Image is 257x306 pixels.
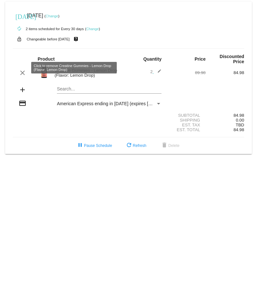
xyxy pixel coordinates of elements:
[44,14,60,18] small: ( )
[46,14,58,18] a: Change
[85,27,100,31] small: ( )
[15,12,23,20] mat-icon: [DATE]
[195,56,206,62] strong: Price
[154,69,161,77] mat-icon: edit
[57,87,161,92] input: Search...
[76,142,84,149] mat-icon: pause
[57,101,161,106] mat-select: Payment Method
[19,86,26,94] mat-icon: add
[125,143,146,148] span: Refresh
[167,70,206,75] div: 89.98
[27,37,70,41] small: Changeable before [DATE]
[38,66,50,79] img: Image-1-Creatine-Gummies-Roman-Berezecky_optimized.png
[167,113,206,118] div: Subtotal
[167,127,206,132] div: Est. Total
[120,140,151,151] button: Refresh
[38,56,55,62] strong: Product
[234,127,244,132] span: 84.98
[161,142,168,149] mat-icon: delete
[86,27,99,31] a: Change
[76,143,112,148] span: Pause Schedule
[155,140,185,151] button: Delete
[167,118,206,123] div: Shipping
[143,56,161,62] strong: Quantity
[51,68,129,78] div: Creatine Gummies - Lemon Drop (Flavor: Lemon Drop)
[57,101,197,106] span: American Express ending in [DATE] (expires [CREDIT_CARD_DATA])
[125,142,133,149] mat-icon: refresh
[236,118,244,123] span: 0.00
[71,140,117,151] button: Pause Schedule
[15,25,23,33] mat-icon: autorenew
[19,69,26,77] mat-icon: clear
[206,70,244,75] div: 84.98
[206,113,244,118] div: 84.98
[161,143,179,148] span: Delete
[72,35,80,43] mat-icon: live_help
[236,123,244,127] span: TBD
[220,54,244,64] strong: Discounted Price
[13,27,84,31] small: 2 items scheduled for Every 30 days
[150,69,161,74] span: 2
[19,99,26,107] mat-icon: credit_card
[167,123,206,127] div: Est. Tax
[15,35,23,43] mat-icon: lock_open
